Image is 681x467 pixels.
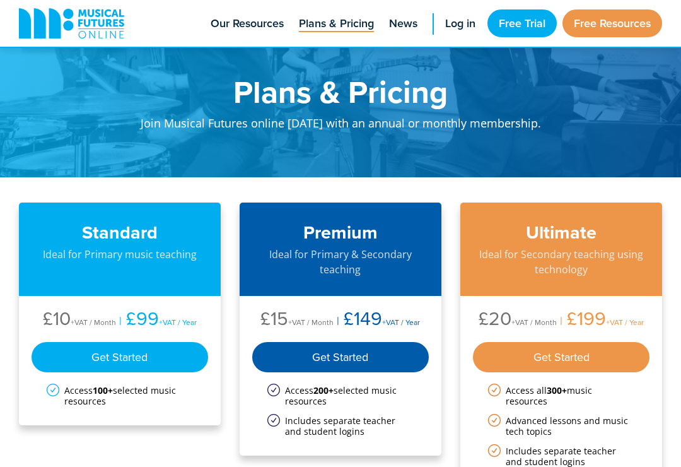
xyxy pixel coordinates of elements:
[488,385,634,406] li: Access all music resources
[267,415,414,437] li: Includes separate teacher and student logins
[473,222,649,244] h3: Ultimate
[473,247,649,277] p: Ideal for Secondary teaching using technology
[95,107,586,146] p: Join Musical Futures online [DATE] with an annual or monthly membership.
[252,342,429,372] div: Get Started
[252,247,429,277] p: Ideal for Primary & Secondary teaching
[32,222,208,244] h3: Standard
[547,384,567,396] strong: 300+
[382,317,420,328] span: +VAT / Year
[488,415,634,437] li: Advanced lessons and music tech topics
[260,309,334,332] li: £15
[473,342,649,372] div: Get Started
[267,385,414,406] li: Access selected music resources
[32,247,208,262] p: Ideal for Primary music teaching
[487,9,557,37] a: Free Trial
[95,76,586,107] h1: Plans & Pricing
[488,446,634,467] li: Includes separate teacher and student logins
[313,384,334,396] strong: 200+
[562,9,662,37] a: Free Resources
[47,385,193,406] li: Access selected music resources
[389,15,417,32] span: News
[71,317,116,328] span: +VAT / Month
[32,342,208,372] div: Get Started
[93,384,113,396] strong: 100+
[334,309,420,332] li: £149
[252,222,429,244] h3: Premium
[211,15,284,32] span: Our Resources
[445,15,475,32] span: Log in
[511,317,557,328] span: +VAT / Month
[557,309,644,332] li: £199
[116,309,197,332] li: £99
[606,317,644,328] span: +VAT / Year
[43,309,116,332] li: £10
[288,317,334,328] span: +VAT / Month
[479,309,557,332] li: £20
[159,317,197,328] span: +VAT / Year
[299,15,374,32] span: Plans & Pricing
